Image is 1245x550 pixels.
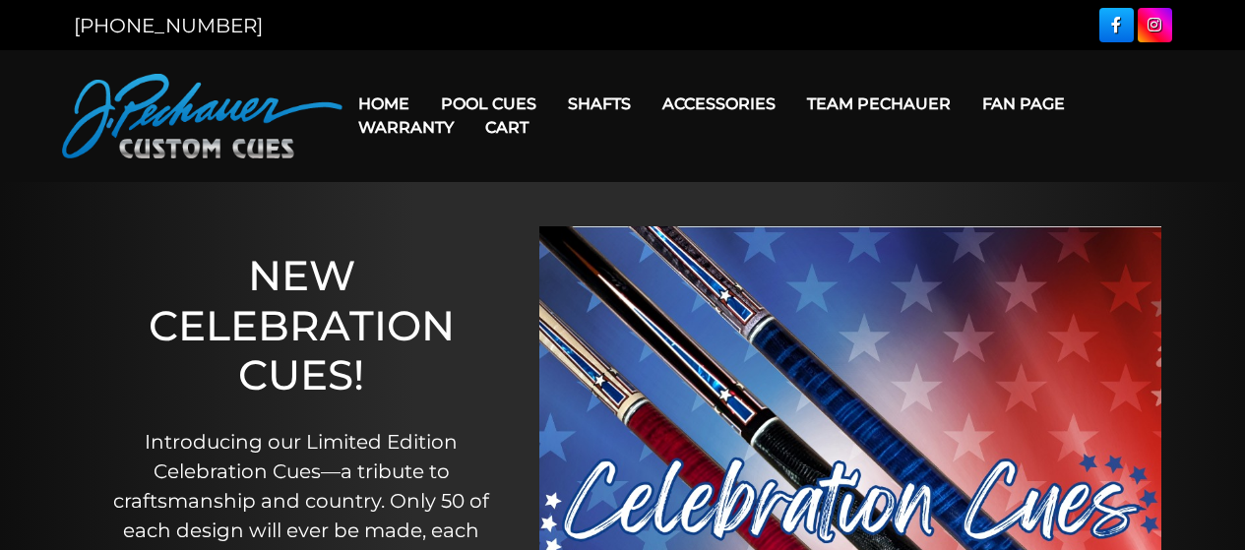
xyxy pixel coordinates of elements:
h1: NEW CELEBRATION CUES! [103,251,500,399]
a: Shafts [552,79,647,129]
a: Home [342,79,425,129]
a: Pool Cues [425,79,552,129]
a: [PHONE_NUMBER] [74,14,263,37]
a: Cart [469,102,544,153]
img: Pechauer Custom Cues [62,74,342,158]
a: Accessories [647,79,791,129]
a: Warranty [342,102,469,153]
a: Fan Page [966,79,1081,129]
a: Team Pechauer [791,79,966,129]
